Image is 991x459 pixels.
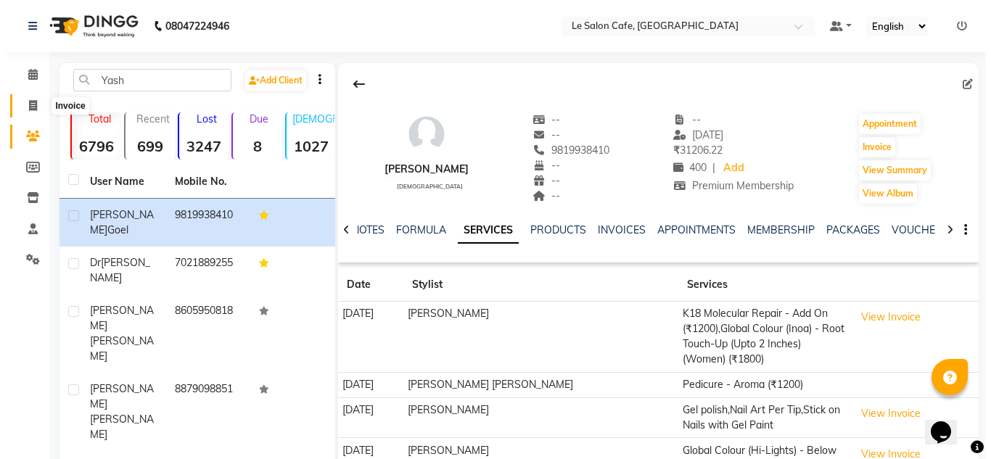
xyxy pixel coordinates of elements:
[84,334,148,363] span: [PERSON_NAME]
[398,268,673,302] th: Stylist
[66,137,115,155] strong: 6796
[160,199,245,247] td: 9819938410
[120,137,169,155] strong: 699
[160,6,223,46] b: 08047224946
[398,302,673,373] td: [PERSON_NAME]
[651,223,730,236] a: APPOINTMENTS
[527,128,554,141] span: --
[160,373,245,451] td: 8879098851
[853,137,889,157] button: Invoice
[667,144,717,157] span: 31206.22
[853,183,911,204] button: View Album
[160,165,245,199] th: Mobile No.
[281,137,330,155] strong: 1027
[715,158,741,178] a: Add
[398,372,673,397] td: [PERSON_NAME] [PERSON_NAME]
[849,402,921,425] button: View Invoice
[332,372,398,397] td: [DATE]
[72,112,115,125] p: Total
[379,162,463,177] div: [PERSON_NAME]
[287,112,330,125] p: [DEMOGRAPHIC_DATA]
[332,268,398,302] th: Date
[84,208,148,236] span: [PERSON_NAME]
[399,112,443,156] img: avatar
[741,223,809,236] a: MEMBERSHIP
[84,256,95,269] span: Dr
[919,401,966,444] iframe: chat widget
[332,302,398,373] td: [DATE]
[527,113,554,126] span: --
[452,218,513,244] a: SERVICES
[821,223,874,236] a: PACKAGES
[673,268,844,302] th: Services
[160,247,245,294] td: 7021889255
[46,97,83,115] div: Invoice
[227,137,276,155] strong: 8
[84,256,144,284] span: [PERSON_NAME]
[527,144,604,157] span: 9819938410
[75,165,160,199] th: User Name
[525,223,580,236] a: PRODUCTS
[84,382,148,410] span: [PERSON_NAME]
[667,128,717,141] span: [DATE]
[667,179,788,192] span: Premium Membership
[84,413,148,441] span: [PERSON_NAME]
[673,372,844,397] td: Pedicure - Aroma (₹1200)
[849,306,921,328] button: View Invoice
[667,161,701,174] span: 400
[673,397,844,438] td: Gel polish,Nail Art Per Tip,Stick on Nails with Gel Paint
[398,397,673,438] td: [PERSON_NAME]
[592,223,640,236] a: INVOICES
[67,69,226,91] input: Search by Name/Mobile/Email/Code
[239,70,300,91] a: Add Client
[527,159,554,172] span: --
[173,137,223,155] strong: 3247
[179,112,223,125] p: Lost
[391,183,457,190] span: [DEMOGRAPHIC_DATA]
[338,70,369,98] div: Back to Client
[37,6,136,46] img: logo
[390,223,440,236] a: FORMULA
[853,160,925,181] button: View Summary
[126,112,169,125] p: Recent
[102,223,123,236] span: Goel
[667,113,695,126] span: --
[673,302,844,373] td: K18 Molecular Repair - Add On (₹1200),Global Colour (Inoa) - Root Touch-Up (Upto 2 Inches) (Women...
[707,160,710,175] span: |
[84,304,148,332] span: [PERSON_NAME]
[667,144,674,157] span: ₹
[230,112,276,125] p: Due
[332,397,398,438] td: [DATE]
[527,174,554,187] span: --
[346,223,379,236] a: NOTES
[160,294,245,373] td: 8605950818
[527,189,554,202] span: --
[886,223,943,236] a: VOUCHERS
[853,114,915,134] button: Appointment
